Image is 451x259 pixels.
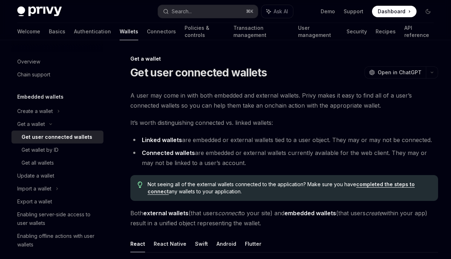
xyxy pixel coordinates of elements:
[11,195,103,208] a: Export a wallet
[344,8,363,15] a: Support
[22,159,54,167] div: Get all wallets
[195,235,208,252] button: Swift
[11,68,103,81] a: Chain support
[372,6,417,17] a: Dashboard
[17,210,99,227] div: Enabling server-side access to user wallets
[158,5,258,18] button: Search...⌘K
[130,55,438,62] div: Get a wallet
[172,7,192,16] div: Search...
[17,93,64,101] h5: Embedded wallets
[17,23,40,40] a: Welcome
[147,23,176,40] a: Connectors
[274,8,288,15] span: Ask AI
[378,8,405,15] span: Dashboard
[130,118,438,128] span: It’s worth distinguishing connected vs. linked wallets:
[49,23,65,40] a: Basics
[261,5,293,18] button: Ask AI
[148,181,431,195] span: Not seeing all of the external wallets connected to the application? Make sure you have any walle...
[11,230,103,251] a: Enabling offline actions with user wallets
[11,208,103,230] a: Enabling server-side access to user wallets
[376,23,396,40] a: Recipes
[154,235,186,252] button: React Native
[17,232,99,249] div: Enabling offline actions with user wallets
[11,143,103,156] a: Get wallet by ID
[185,23,225,40] a: Policies & controls
[130,208,438,228] span: Both (that users to your site) and (that users within your app) result in a unified object repres...
[17,120,45,128] div: Get a wallet
[142,136,182,143] strong: Linked wallets
[11,169,103,182] a: Update a wallet
[11,131,103,143] a: Get user connected wallets
[321,8,335,15] a: Demo
[120,23,138,40] a: Wallets
[422,6,434,17] button: Toggle dark mode
[138,182,143,188] svg: Tip
[284,209,336,217] strong: embedded wallets
[366,209,382,217] em: create
[347,23,367,40] a: Security
[364,66,426,79] button: Open in ChatGPT
[130,66,267,79] h1: Get user connected wallets
[130,148,438,168] li: are embedded or external wallets currently available for the web client. They may or may not be l...
[17,107,53,116] div: Create a wallet
[218,209,240,217] em: connect
[11,55,103,68] a: Overview
[143,209,189,217] strong: external wallets
[130,90,438,110] span: A user may come in with both embedded and external wallets. Privy makes it easy to find all of a ...
[11,156,103,169] a: Get all wallets
[22,146,59,154] div: Get wallet by ID
[74,23,111,40] a: Authentication
[245,235,261,252] button: Flutter
[17,197,52,206] div: Export a wallet
[17,57,40,66] div: Overview
[404,23,434,40] a: API reference
[298,23,338,40] a: User management
[130,235,145,252] button: React
[378,69,422,76] span: Open in ChatGPT
[17,6,62,17] img: dark logo
[130,135,438,145] li: are embedded or external wallets tied to a user object. They may or may not be connected.
[142,149,195,156] strong: Connected wallets
[246,9,254,14] span: ⌘ K
[17,70,50,79] div: Chain support
[217,235,236,252] button: Android
[17,171,54,180] div: Update a wallet
[17,184,51,193] div: Import a wallet
[233,23,289,40] a: Transaction management
[22,133,92,141] div: Get user connected wallets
